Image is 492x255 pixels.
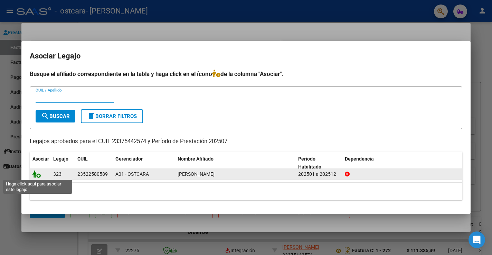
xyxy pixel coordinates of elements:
[53,171,61,177] span: 323
[87,113,137,119] span: Borrar Filtros
[50,152,75,174] datatable-header-cell: Legajo
[175,152,295,174] datatable-header-cell: Nombre Afiliado
[298,156,321,170] span: Periodo Habilitado
[342,152,463,174] datatable-header-cell: Dependencia
[30,49,462,63] h2: Asociar Legajo
[178,156,214,162] span: Nombre Afiliado
[295,152,342,174] datatable-header-cell: Periodo Habilitado
[75,152,113,174] datatable-header-cell: CUIL
[81,109,143,123] button: Borrar Filtros
[32,156,49,162] span: Asociar
[469,231,485,248] div: Open Intercom Messenger
[115,171,149,177] span: A01 - OSTCARA
[30,183,462,200] div: 1 registros
[41,112,49,120] mat-icon: search
[298,170,339,178] div: 202501 a 202512
[113,152,175,174] datatable-header-cell: Gerenciador
[30,152,50,174] datatable-header-cell: Asociar
[53,156,68,162] span: Legajo
[178,171,215,177] span: MONTERO GIOVANNI ALFREDO
[36,110,75,122] button: Buscar
[41,113,70,119] span: Buscar
[345,156,374,162] span: Dependencia
[30,70,462,79] h4: Busque el afiliado correspondiente en la tabla y haga click en el ícono de la columna "Asociar".
[30,137,462,146] p: Legajos aprobados para el CUIT 23375442574 y Período de Prestación 202507
[77,170,108,178] div: 23522580589
[77,156,88,162] span: CUIL
[87,112,95,120] mat-icon: delete
[115,156,143,162] span: Gerenciador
